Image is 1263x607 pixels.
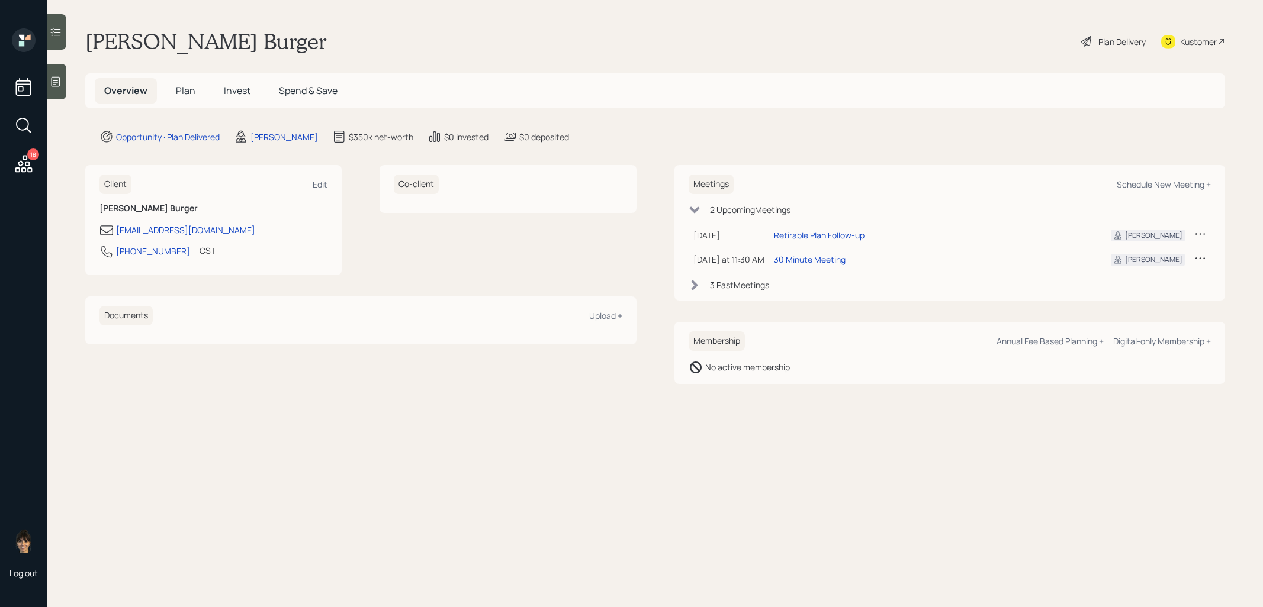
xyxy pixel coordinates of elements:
div: 2 Upcoming Meeting s [710,204,790,216]
span: Spend & Save [279,84,338,97]
div: 3 Past Meeting s [710,279,769,291]
div: 30 Minute Meeting [774,253,846,266]
div: [PERSON_NAME] [250,131,318,143]
div: [DATE] [693,229,764,241]
img: treva-nostdahl-headshot.png [12,529,36,553]
div: [DATE] at 11:30 AM [693,253,764,266]
h6: Co-client [394,175,439,194]
div: Digital-only Membership + [1113,335,1211,347]
div: [PERSON_NAME] [1125,254,1182,265]
div: Opportunity · Plan Delivered [116,131,220,143]
div: Edit [313,179,327,190]
div: Plan Delivery [1098,35,1146,48]
span: Overview [104,84,147,97]
h6: Membership [689,331,745,351]
div: CST [200,244,216,257]
div: No active membership [705,361,790,373]
div: $0 invested [444,131,489,143]
div: Retirable Plan Follow-up [774,229,865,241]
div: Log out [9,567,38,579]
div: $0 deposited [519,131,569,143]
div: 18 [27,148,39,160]
h6: [PERSON_NAME] Burger [99,204,327,214]
h6: Documents [99,306,153,325]
div: Upload + [589,310,622,321]
div: [PHONE_NUMBER] [116,245,190,257]
div: Schedule New Meeting + [1117,179,1211,190]
span: Invest [224,84,250,97]
h6: Meetings [689,175,734,194]
h1: [PERSON_NAME] Burger [85,28,327,54]
div: [PERSON_NAME] [1125,230,1182,241]
div: [EMAIL_ADDRESS][DOMAIN_NAME] [116,224,255,236]
div: $350k net-worth [349,131,413,143]
div: Kustomer [1180,35,1217,48]
span: Plan [176,84,195,97]
h6: Client [99,175,131,194]
div: Annual Fee Based Planning + [997,335,1104,347]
